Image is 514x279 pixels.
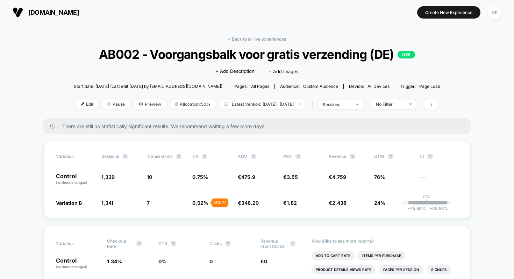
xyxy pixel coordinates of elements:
[323,102,351,107] div: sessions
[107,258,122,264] span: 1.34 %
[409,103,412,105] img: end
[420,175,458,185] span: ---
[332,174,346,180] span: 4,759
[374,154,413,159] span: OTW
[56,265,87,269] span: (without changes)
[264,258,267,264] span: 0
[224,102,228,106] img: calendar
[419,84,440,89] span: Page Load
[56,200,82,206] span: Variation B
[62,123,457,129] span: There are still no statistically significant results. We recommend waiting a few more days
[251,84,269,89] span: all pages
[238,200,259,206] span: €
[92,47,422,62] span: AB002 - Voorgangsbalk voor gratis verzending (DE)
[107,102,111,106] img: end
[209,241,222,246] span: Clicks
[283,200,297,206] span: €
[427,154,433,159] button: ?
[417,6,480,19] button: Create New Experience
[350,154,355,159] button: ?
[202,154,207,159] button: ?
[290,241,295,246] button: ?
[81,102,84,106] img: edit
[283,174,298,180] span: €
[398,51,415,58] p: LIVE
[28,9,79,16] span: [DOMAIN_NAME]
[374,200,385,206] span: 24%
[329,174,346,180] span: €
[175,102,178,106] img: rebalance
[329,200,347,206] span: €
[426,206,448,211] span: 85.58 %
[192,154,198,159] span: CR
[367,84,390,89] span: all devices
[408,206,426,211] span: -75.59 %
[158,258,166,264] span: 0 %
[374,174,385,180] span: 76%
[287,174,298,180] span: 3.55
[488,6,501,19] div: DR
[192,174,208,180] span: 0.75 %
[427,265,451,274] li: Signups
[74,84,222,89] span: Start date: [DATE] (Last edit [DATE] by [EMAIL_ADDRESS][DOMAIN_NAME])
[283,154,292,159] span: PSV
[219,99,307,109] span: Latest Version: [DATE] - [DATE]
[356,104,358,105] img: end
[486,5,504,20] button: DR
[400,84,440,89] div: Trigger:
[423,194,430,199] p: 0%
[241,200,259,206] span: 348.29
[420,154,458,159] span: CI
[102,99,130,109] span: Pause
[192,200,208,206] span: 0.52 %
[56,154,94,159] span: Variation
[122,154,128,159] button: ?
[376,102,404,107] div: No Filter
[147,200,150,206] span: 7
[238,154,247,159] span: AOV
[170,99,216,109] span: Allocation: 50%
[13,7,23,18] img: Visually logo
[101,154,119,159] span: Sessions
[56,173,94,185] p: Control
[332,200,347,206] span: 2,438
[76,99,99,109] span: Edit
[212,198,228,207] div: - 30.1 %
[234,84,269,89] div: Pages:
[329,154,346,159] span: Revenue
[209,258,213,264] span: 0
[134,99,166,109] span: Preview
[158,241,167,246] span: CTR
[228,36,286,42] a: < Back to all live experiences
[312,265,376,274] li: Product Details Views Rate
[238,174,255,180] span: €
[358,251,405,260] li: Items Per Purchase
[269,69,299,74] span: + Add Images
[343,84,395,89] span: Device:
[429,206,432,211] span: +
[56,238,94,249] span: Variation
[241,174,255,180] span: 475.9
[101,174,115,180] span: 1,339
[299,103,301,105] img: end
[107,238,133,249] span: Checkout Rate
[251,154,256,159] button: ?
[147,174,152,180] span: 10
[176,154,181,159] button: ?
[280,84,338,89] div: Audience:
[312,251,355,260] li: Add To Cart Rate
[260,238,286,249] span: Revenue From Clicks
[426,199,427,204] p: |
[56,180,87,184] span: (without changes)
[303,84,338,89] span: Custom Audience
[388,154,393,159] button: ?
[10,7,81,18] button: [DOMAIN_NAME]
[225,241,231,246] button: ?
[260,258,267,264] span: €
[379,265,423,274] li: Pages Per Session
[56,258,100,270] p: Control
[147,154,172,159] span: Transactions
[310,99,317,110] span: |
[215,68,255,75] span: + Add Description
[312,238,458,244] p: Would like to see more reports?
